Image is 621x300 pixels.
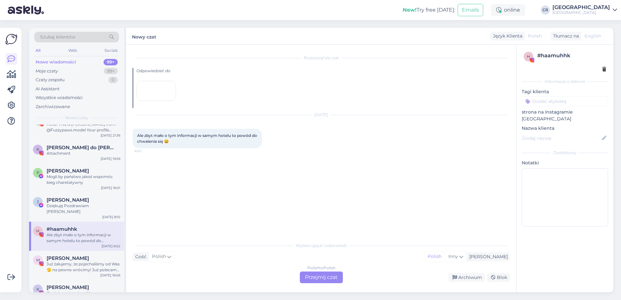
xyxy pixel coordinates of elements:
[34,46,42,55] div: All
[36,77,65,83] div: Czaty zespołu
[47,226,77,232] span: #haamuhhk
[522,135,601,142] input: Dodaj nazwę
[102,244,120,249] div: [DATE] 6:02
[448,253,458,259] span: Inny
[47,121,120,133] div: Hello! This is [PERSON_NAME] from @Fuzzypaws.model Your profile caught our eye We are a world Fam...
[37,199,39,204] span: J
[135,149,159,153] span: 6:02
[133,253,147,260] div: Gość
[47,174,120,185] div: Mogli by państwo jakoś wspomóc bieg charetatywny
[104,68,118,74] div: 99+
[552,10,610,15] div: [GEOGRAPHIC_DATA]
[36,104,70,110] div: Zarchiwizowane
[36,258,40,262] span: M
[37,147,39,152] span: K
[403,6,455,14] div: Try free [DATE]:
[458,4,483,16] button: Emails
[528,33,542,39] span: Polish
[47,255,89,261] span: Monika Adamczak-Malinowska
[36,228,39,233] span: h
[522,109,608,116] p: strona na Instagramie
[522,160,608,166] p: Notatki
[487,273,510,282] div: Blok
[307,265,335,271] div: Polish to Polish
[136,68,510,74] div: Odpowiedzieć do
[537,52,606,60] div: # haamuhhk
[47,145,114,150] span: Korty do padla I Szczecin
[108,77,118,83] div: 0
[47,168,89,174] span: Paweł Tcho
[65,115,88,121] span: Nowe czaty
[102,215,120,219] div: [DATE] 8:10
[36,59,76,65] div: Nowe wiadomości
[467,253,508,260] div: [PERSON_NAME]
[449,273,485,282] div: Archiwum
[522,96,608,106] input: Dodać etykietę
[47,232,120,244] div: Ale zbyt mało o tym informacji w samym hotelu to powód do chwalenia się 😄
[101,185,120,190] div: [DATE] 16:01
[522,79,608,84] div: Informacje o kliencie
[424,252,445,261] div: Polish
[47,203,120,215] div: Dziękuję Pozdrawiam [PERSON_NAME]
[101,133,120,138] div: [DATE] 21:36
[37,287,39,292] span: K
[40,34,75,40] span: Szukaj klientów
[100,273,120,278] div: [DATE] 16:06
[491,4,525,16] div: online
[137,133,258,144] span: Ale zbyt mało o tym informacji w samym hotelu to powód do chwalenia się 😄
[36,68,58,74] div: Moje czaty
[101,156,120,161] div: [DATE] 19:59
[37,170,39,175] span: P
[103,59,118,65] div: 99+
[300,272,343,283] div: Przejmij czat
[133,243,510,249] div: Wybierz język i odpowiedz
[47,261,120,273] div: Już żałujemy, że pojechaliśmy od Was 🫣 na pewno wrócimy! Już polecamy znajomym i rodzinie to miej...
[133,55,510,61] div: Rozpoczął się czat
[36,94,83,101] div: Wszystkie wiadomości
[103,46,119,55] div: Socials
[550,33,579,39] div: Tłumacz na
[522,150,608,156] div: Dodatkowy
[490,33,522,39] div: Język Klienta
[133,112,510,118] div: [DATE]
[541,6,550,15] div: CR
[36,86,60,92] div: AI Assistant
[522,88,608,95] p: Tagi klienta
[67,46,78,55] div: Web
[47,150,120,156] div: Attachment
[584,33,601,39] span: English
[522,125,608,132] p: Nazwa klienta
[552,5,617,15] a: [GEOGRAPHIC_DATA][GEOGRAPHIC_DATA]
[522,116,608,122] p: [GEOGRAPHIC_DATA]
[47,197,89,203] span: Jacek Dubicki
[403,7,417,13] b: New!
[552,5,610,10] div: [GEOGRAPHIC_DATA]
[5,33,17,45] img: Askly Logo
[527,54,530,59] span: h
[47,284,89,290] span: Karolina Wołczyńska
[152,253,166,260] span: Polish
[132,32,156,40] label: Nowy czat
